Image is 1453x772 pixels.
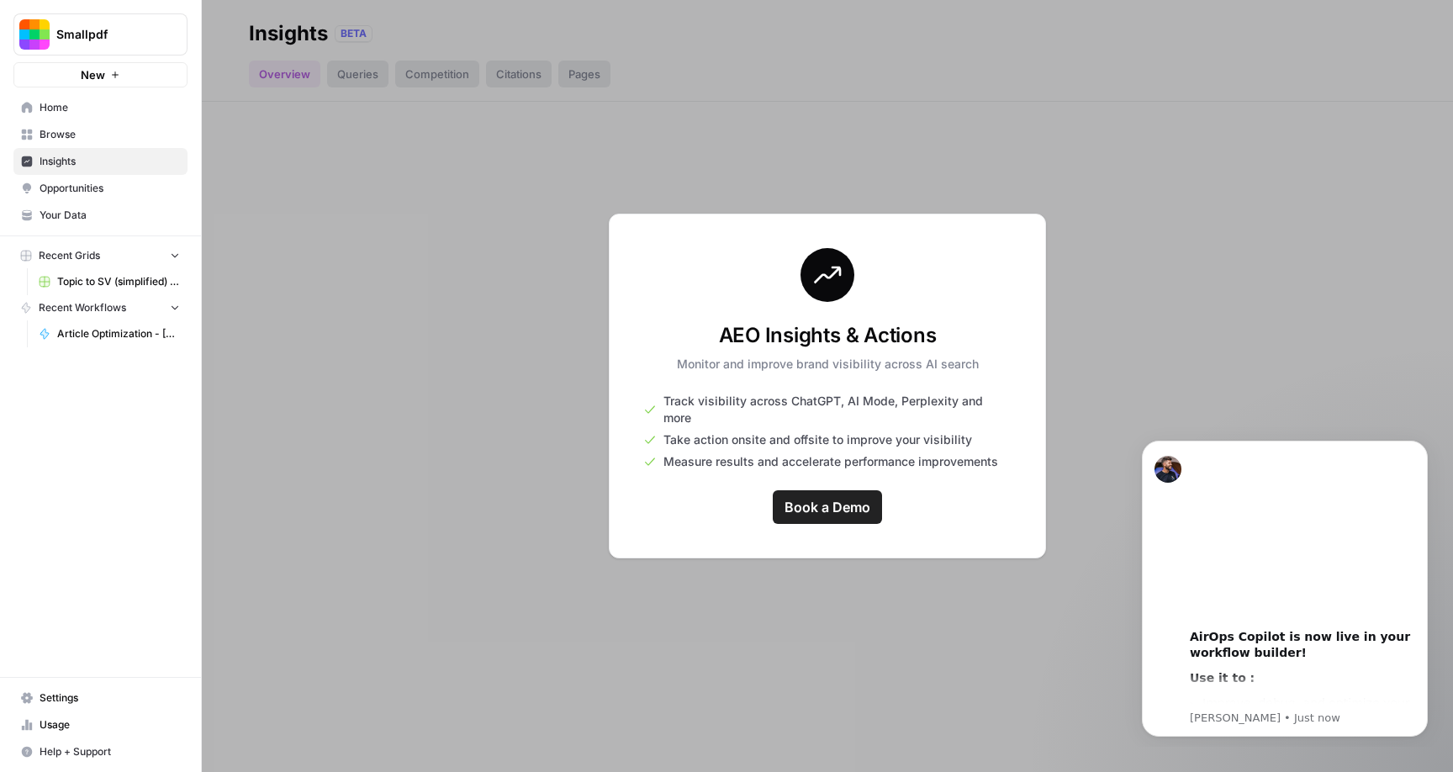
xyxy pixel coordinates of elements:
[13,738,188,765] button: Help + Support
[663,453,998,470] span: Measure results and accelerate performance improvements
[13,711,188,738] a: Usage
[663,393,1012,426] span: Track visibility across ChatGPT, AI Mode, Perplexity and more
[40,181,180,196] span: Opportunities
[13,94,188,121] a: Home
[19,19,50,50] img: Smallpdf Logo
[40,208,180,223] span: Your Data
[13,295,188,320] button: Recent Workflows
[40,127,180,142] span: Browse
[13,62,188,87] button: New
[663,431,972,448] span: Take action onsite and offsite to improve your visibility
[56,26,158,43] span: Smallpdf
[785,497,870,517] span: Book a Demo
[773,490,882,524] a: Book a Demo
[13,175,188,202] a: Opportunities
[31,268,188,295] a: Topic to SV (simplified) Grid
[13,148,188,175] a: Insights
[40,154,180,169] span: Insights
[13,243,188,268] button: Recent Grids
[13,685,188,711] a: Settings
[40,717,180,732] span: Usage
[40,744,180,759] span: Help + Support
[677,322,979,349] h3: AEO Insights & Actions
[40,690,180,706] span: Settings
[39,300,126,315] span: Recent Workflows
[57,274,180,289] span: Topic to SV (simplified) Grid
[13,202,188,229] a: Your Data
[31,320,188,347] a: Article Optimization - [PERSON_NAME]
[13,121,188,148] a: Browse
[57,326,180,341] span: Article Optimization - [PERSON_NAME]
[13,13,188,56] button: Workspace: Smallpdf
[677,356,979,373] p: Monitor and improve brand visibility across AI search
[81,66,105,83] span: New
[39,248,100,263] span: Recent Grids
[1117,426,1453,747] iframe: Intercom notifications message
[40,100,180,115] span: Home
